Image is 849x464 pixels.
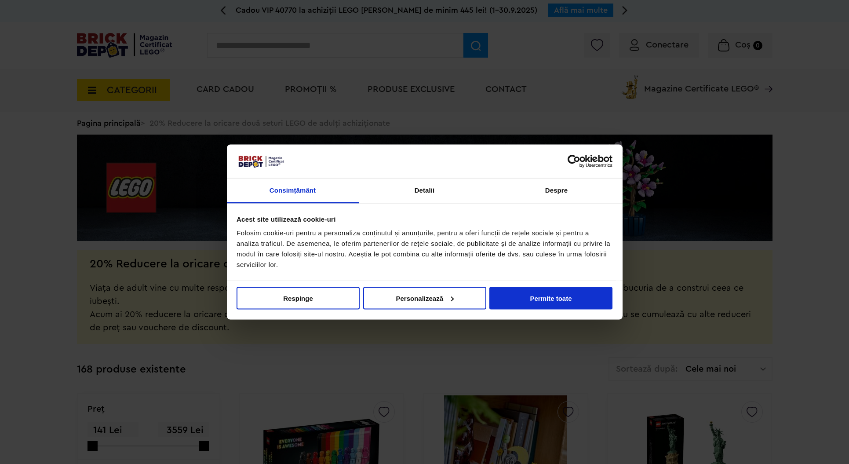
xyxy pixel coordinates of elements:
img: siglă [237,154,285,168]
button: Permite toate [489,287,612,309]
a: Despre [491,179,623,204]
div: Acest site utilizează cookie-uri [237,214,612,224]
a: Usercentrics Cookiebot - opens in a new window [536,154,612,168]
a: Detalii [359,179,491,204]
button: Respinge [237,287,360,309]
a: Consimțământ [227,179,359,204]
button: Personalizează [363,287,486,309]
div: Folosim cookie-uri pentru a personaliza conținutul și anunțurile, pentru a oferi funcții de rețel... [237,228,612,270]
